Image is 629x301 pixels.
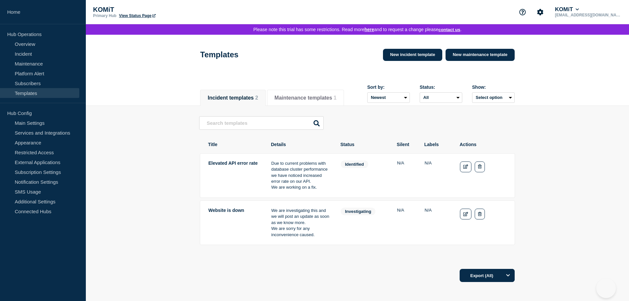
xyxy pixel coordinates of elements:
[460,207,507,238] td: Actions: Edit Delete
[340,141,386,147] th: Status
[271,160,330,185] p: Due to current problems with database cluster performance we have noticed increased error rate on...
[460,269,515,282] button: Export (All)
[438,27,460,32] button: Contact us
[554,13,622,17] p: [EMAIL_ADDRESS][DOMAIN_NAME]
[208,207,260,238] td: Title: Website is down
[596,278,616,298] iframe: Help Scout Beacon - Open
[271,160,330,191] td: Details: Due to current problems with database cluster performance we have noticed increased erro...
[275,95,336,101] button: Maintenance templates 1
[472,85,515,90] div: Show:
[364,27,374,32] a: here
[420,85,462,90] div: Status:
[255,95,258,101] span: 2
[208,141,260,147] th: Title
[93,6,224,13] p: KOMiT
[208,95,258,101] button: Incident templates 2
[119,13,155,18] a: View Status Page
[397,160,414,191] td: Silent: N/A
[460,209,471,219] a: Edit
[340,160,386,191] td: Status: identified
[86,24,629,35] div: Please note this trial has some restrictions. Read more and to request a change please .
[367,92,410,103] select: Sort by
[460,160,507,191] td: Actions: Edit Delete
[271,141,330,147] th: Details
[383,49,442,61] a: New incident template
[424,141,449,147] th: Labels
[397,207,414,238] td: Silent: N/A
[475,209,485,219] button: Delete
[340,207,386,238] td: Status: investigating
[334,95,336,101] span: 1
[271,208,330,226] p: We are investigating this and we will post an update as soon as we know more.
[533,5,547,19] button: Account settings
[341,208,375,215] span: investigating
[502,269,515,282] button: Options
[341,160,368,168] span: identified
[200,50,238,59] h1: Templates
[199,116,324,130] input: Search templates
[367,85,410,90] div: Sort by:
[460,161,471,172] a: Edit
[208,160,260,191] td: Title: Elevated API error rate
[271,226,330,238] p: We are sorry for any inconvenience caused.
[271,184,330,190] p: We are working on a fix.
[424,160,449,191] td: Labels: global.none
[475,161,485,172] button: Delete
[446,49,515,61] a: New maintenance template
[396,141,413,147] th: Silent
[472,92,515,103] button: Select option
[420,92,462,103] select: Status
[516,5,529,19] button: Support
[459,141,506,147] th: Actions
[554,6,580,13] button: KOMiT
[424,207,449,238] td: Labels: global.none
[271,207,330,238] td: Details: We are investigating this and we will post an update as soon as we know more.<br/> We ar...
[93,13,116,18] p: Primary Hub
